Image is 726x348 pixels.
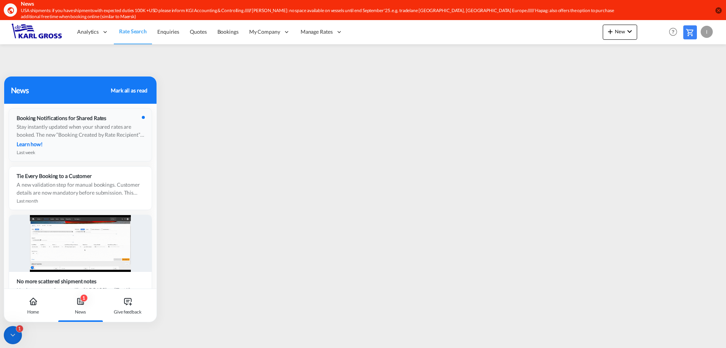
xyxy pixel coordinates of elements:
span: New [606,28,634,34]
span: My Company [249,28,280,36]
div: Manage Rates [295,20,348,44]
button: icon-plus 400-fgNewicon-chevron-down [603,25,637,40]
span: Quotes [190,28,206,35]
span: Manage Rates [301,28,333,36]
a: Enquiries [152,20,185,44]
img: 3269c73066d711f095e541db4db89301.png [11,23,62,41]
a: Quotes [185,20,212,44]
button: icon-close-circle [715,6,722,14]
span: Bookings [217,28,239,35]
span: Enquiries [157,28,179,35]
md-icon: icon-chevron-down [625,27,634,36]
div: I [701,26,713,38]
span: Help [667,25,679,38]
md-icon: icon-plus 400-fg [606,27,615,36]
span: Analytics [77,28,99,36]
a: Rate Search [114,20,152,44]
div: My Company [244,20,295,44]
div: USA shipments: if you have shipments with expected duties 100K +USD please inform KGI Accounting ... [21,8,614,20]
md-icon: icon-earth [7,6,14,14]
a: Bookings [212,20,244,44]
span: Rate Search [119,28,147,34]
div: Analytics [72,20,114,44]
div: Help [667,25,683,39]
